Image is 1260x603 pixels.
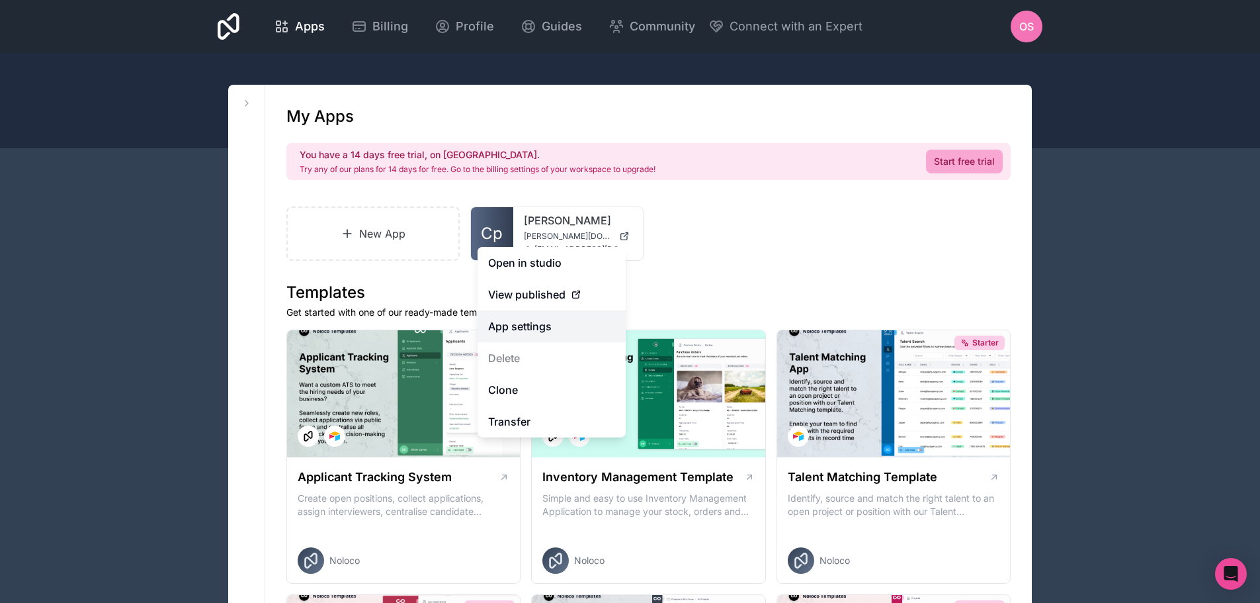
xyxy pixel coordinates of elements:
a: Billing [341,12,419,41]
a: New App [286,207,460,261]
span: Guides [542,17,582,36]
h2: You have a 14 days free trial, on [GEOGRAPHIC_DATA]. [300,148,655,162]
span: Connect with an Expert [730,17,862,36]
a: Transfer [478,406,626,438]
h1: My Apps [286,106,354,127]
span: Cp [481,223,503,244]
a: Apps [263,12,335,41]
a: [PERSON_NAME] [524,212,632,228]
span: Noloco [819,554,850,567]
a: Profile [424,12,505,41]
span: View published [488,287,566,302]
a: Start free trial [926,150,1003,173]
span: Noloco [329,554,360,567]
a: [PERSON_NAME][DOMAIN_NAME] [524,231,632,242]
h1: Applicant Tracking System [298,468,452,487]
p: Create open positions, collect applications, assign interviewers, centralise candidate feedback a... [298,492,509,518]
span: Profile [456,17,494,36]
h1: Templates [286,282,1011,303]
img: Airtable Logo [793,431,804,441]
span: [PERSON_NAME][DOMAIN_NAME] [524,231,614,242]
a: Clone [478,374,626,406]
span: Community [630,17,695,36]
p: Get started with one of our ready-made templates [286,306,1011,319]
p: Try any of our plans for 14 days for free. Go to the billing settings of your workspace to upgrade! [300,164,655,175]
a: View published [478,279,626,310]
button: Connect with an Expert [708,17,862,36]
span: Noloco [574,554,605,567]
span: Apps [295,17,325,36]
a: Cp [471,207,513,260]
a: Guides [510,12,593,41]
span: OS [1019,19,1034,34]
a: App settings [478,310,626,342]
span: Billing [372,17,408,36]
a: Open in studio [478,247,626,279]
h1: Talent Matching Template [788,468,937,487]
button: Delete [478,342,626,374]
span: [EMAIL_ADDRESS][DOMAIN_NAME] [534,244,632,255]
h1: Inventory Management Template [542,468,734,487]
img: Airtable Logo [329,431,340,441]
a: Community [598,12,706,41]
span: Starter [972,338,999,348]
p: Simple and easy to use Inventory Management Application to manage your stock, orders and Manufact... [542,492,754,518]
p: Identify, source and match the right talent to an open project or position with our Talent Matchi... [788,492,999,518]
div: Open Intercom Messenger [1215,558,1247,590]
